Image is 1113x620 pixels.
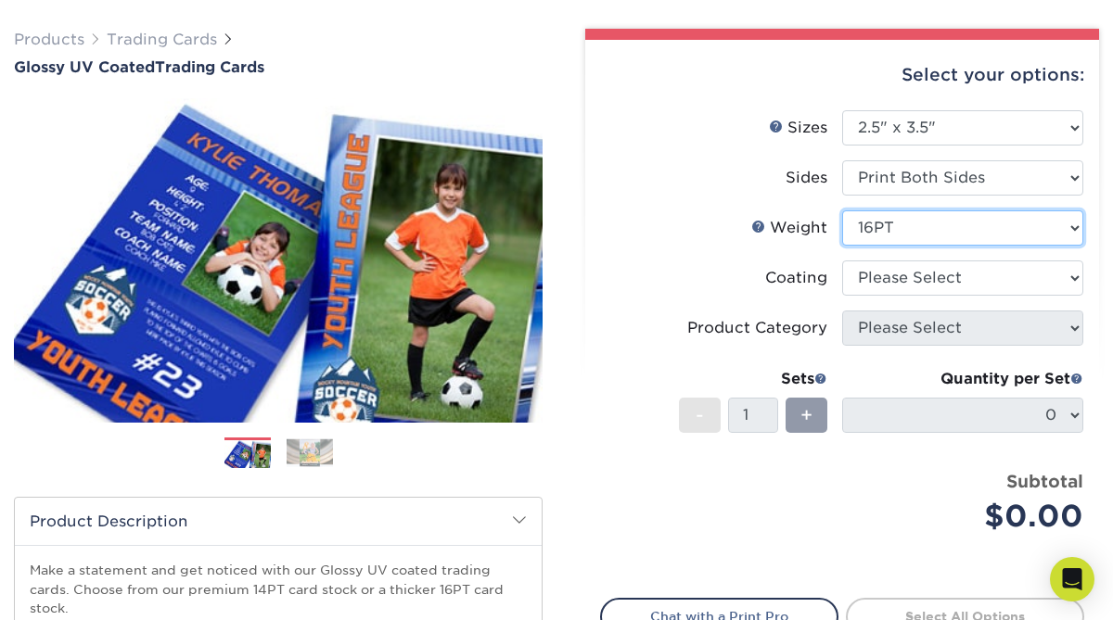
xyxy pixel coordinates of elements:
a: Products [14,31,84,48]
img: Trading Cards 01 [224,438,271,471]
div: $0.00 [856,494,1083,538]
div: Sides [786,167,827,189]
img: Trading Cards 02 [287,438,333,467]
div: Weight [751,217,827,239]
div: Open Intercom Messenger [1050,557,1094,601]
a: Trading Cards [107,31,217,48]
div: Coating [765,267,827,289]
span: Glossy UV Coated [14,58,155,76]
div: Select your options: [600,40,1084,110]
div: Sets [679,368,827,390]
h2: Product Description [15,498,542,545]
div: Quantity per Set [842,368,1083,390]
span: - [696,401,704,429]
a: Glossy UV CoatedTrading Cards [14,58,543,76]
strong: Subtotal [1006,471,1083,491]
div: Product Category [687,317,827,339]
h1: Trading Cards [14,58,543,76]
div: Sizes [769,117,827,139]
img: Glossy UV Coated 01 [14,78,543,443]
span: + [800,401,812,429]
